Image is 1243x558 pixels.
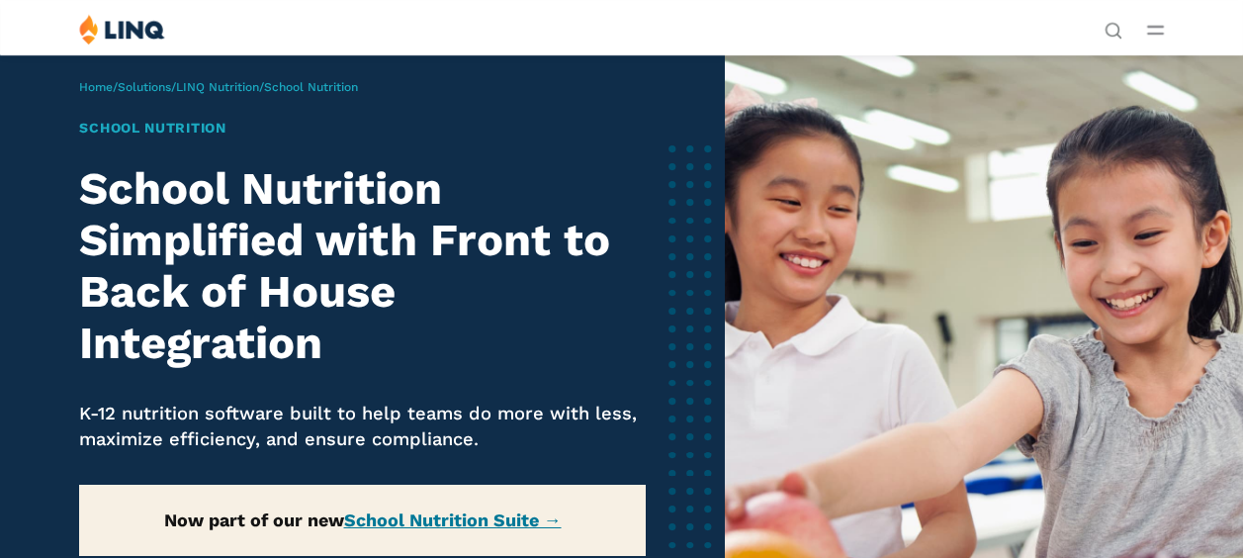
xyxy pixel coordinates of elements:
[79,163,645,370] h2: School Nutrition Simplified with Front to Back of House Integration
[1105,14,1122,38] nav: Utility Navigation
[1147,19,1164,41] button: Open Main Menu
[79,14,165,45] img: LINQ | K‑12 Software
[118,80,171,94] a: Solutions
[344,510,562,530] a: School Nutrition Suite →
[264,80,358,94] span: School Nutrition
[79,80,113,94] a: Home
[79,80,358,94] span: / / /
[1105,20,1122,38] button: Open Search Bar
[79,401,645,453] p: K-12 nutrition software built to help teams do more with less, maximize efficiency, and ensure co...
[79,118,645,139] h1: School Nutrition
[176,80,259,94] a: LINQ Nutrition
[164,510,562,530] strong: Now part of our new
